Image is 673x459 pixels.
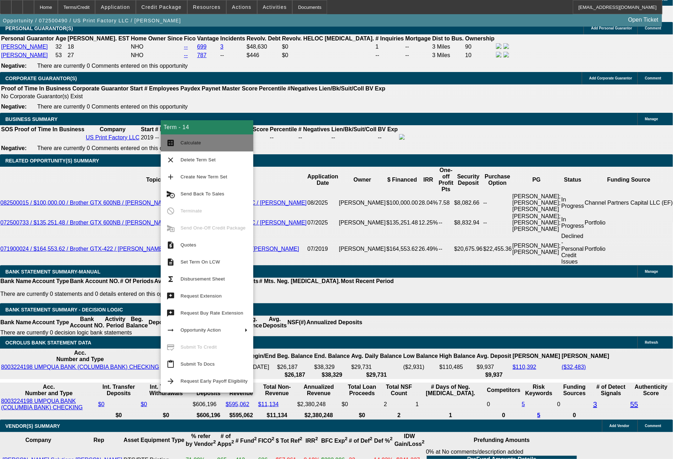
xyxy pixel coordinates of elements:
[0,291,394,297] p: There are currently 0 statements and 0 details entered on this opportunity
[98,412,140,419] th: $0
[37,145,188,151] span: There are currently 0 Comments entered on this opportunity
[496,43,502,49] img: facebook-icon.png
[1,104,27,110] b: Negative:
[557,398,592,411] td: 0
[307,167,339,193] th: Application Date
[365,85,385,92] b: BV Exp
[70,278,120,285] th: Bank Account NO.
[465,43,495,51] td: 90
[154,278,203,285] th: Avg. End Balance
[512,167,561,193] th: PG
[415,383,486,397] th: # Days of Neg. [MEDICAL_DATA].
[465,51,495,59] td: 10
[148,316,173,329] th: Deposits
[561,213,584,233] td: In Progress
[403,364,438,371] td: ($2,931)
[282,35,374,42] b: Revolv. HELOC [MEDICAL_DATA].
[202,85,258,92] b: Paynet Master Score
[339,167,386,193] th: Owner
[314,349,350,363] th: End. Balance
[55,51,66,59] td: 53
[439,349,476,363] th: High Balance
[123,437,184,443] b: Asset Equipment Type
[496,52,502,57] img: facebook-icon.png
[315,436,318,442] sup: 2
[341,398,383,411] td: $0
[561,193,584,213] td: In Progress
[375,51,404,59] td: --
[314,364,350,371] td: $38,329
[341,278,394,285] th: Most Recent Period
[625,14,661,26] a: Open Ticket
[282,51,375,59] td: $0
[213,126,268,132] b: Paynet Master Score
[276,438,302,444] b: $ Tot Ref
[298,134,330,141] div: --
[384,412,415,419] th: 2
[584,167,673,193] th: Funding Source
[181,276,225,282] span: Disbursement Sheet
[181,361,215,367] span: Submit To Docs
[160,364,227,371] td: US PRINT FACTORY LLC
[105,316,126,329] th: Activity Period
[100,126,126,132] b: Company
[161,120,253,134] div: Term - 14
[454,167,483,193] th: Security Deposit
[246,51,281,59] td: $446
[287,316,306,329] th: NSF(#)
[512,349,561,363] th: [PERSON_NAME]
[341,412,383,419] th: $0
[384,398,415,411] td: 2
[454,233,483,265] td: $20,675.96
[593,383,629,397] th: # of Detect Signals
[277,349,313,363] th: Beg. Balance
[226,401,249,407] a: $595,062
[193,4,221,10] span: Resources
[415,412,486,419] th: 1
[503,43,509,49] img: linkedin-icon.png
[181,140,201,145] span: Calculate
[483,193,512,213] td: --
[305,438,318,444] b: IRR
[561,167,584,193] th: Status
[258,412,296,419] th: $11,134
[120,278,154,285] th: # Of Periods
[258,438,275,444] b: FICO
[144,85,179,92] b: # Employees
[584,193,673,213] td: Channel Partners Capital LLC (EF)
[351,364,402,371] td: $29,731
[339,233,386,265] td: [PERSON_NAME]
[193,412,225,419] th: $606,196
[197,35,219,42] b: Vantage
[181,191,224,197] span: Send Back To Sales
[166,139,175,147] mat-icon: calculate
[0,246,299,252] a: 071900024 / $164,553.62 / Brother GTX-422 / [PERSON_NAME] Solutions / US Print Factory LLC / [PER...
[140,412,192,419] th: $0
[319,85,364,92] b: Lien/Bk/Suit/Coll
[307,233,339,265] td: 07/2019
[3,18,181,23] span: Opportunity / 072500490 / US Print Factory LLC / [PERSON_NAME]
[386,213,418,233] td: $135,251.48
[399,134,405,140] img: facebook-icon.png
[259,85,286,92] b: Percentile
[474,437,530,443] b: Prefunding Amounts
[378,126,398,132] b: BV Exp
[277,364,313,371] td: $26,187
[86,134,139,140] a: US Print Factory LLC
[405,43,431,51] td: --
[270,134,297,141] div: --
[386,233,418,265] td: $164,553.62
[263,4,287,10] span: Activities
[67,43,130,51] td: 18
[181,242,196,248] span: Quotes
[72,85,128,92] b: Corporate Guarantor
[384,383,415,397] th: Sum of the Total NSF Count and Total Overdraft Fee Count from Ocrolus
[406,35,431,42] b: Mortgage
[131,35,183,42] b: Home Owner Since
[188,0,226,14] button: Resources
[593,400,597,408] a: 3
[55,43,66,51] td: 32
[98,401,105,407] a: $0
[465,35,495,42] b: Ownership
[537,412,540,418] a: 5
